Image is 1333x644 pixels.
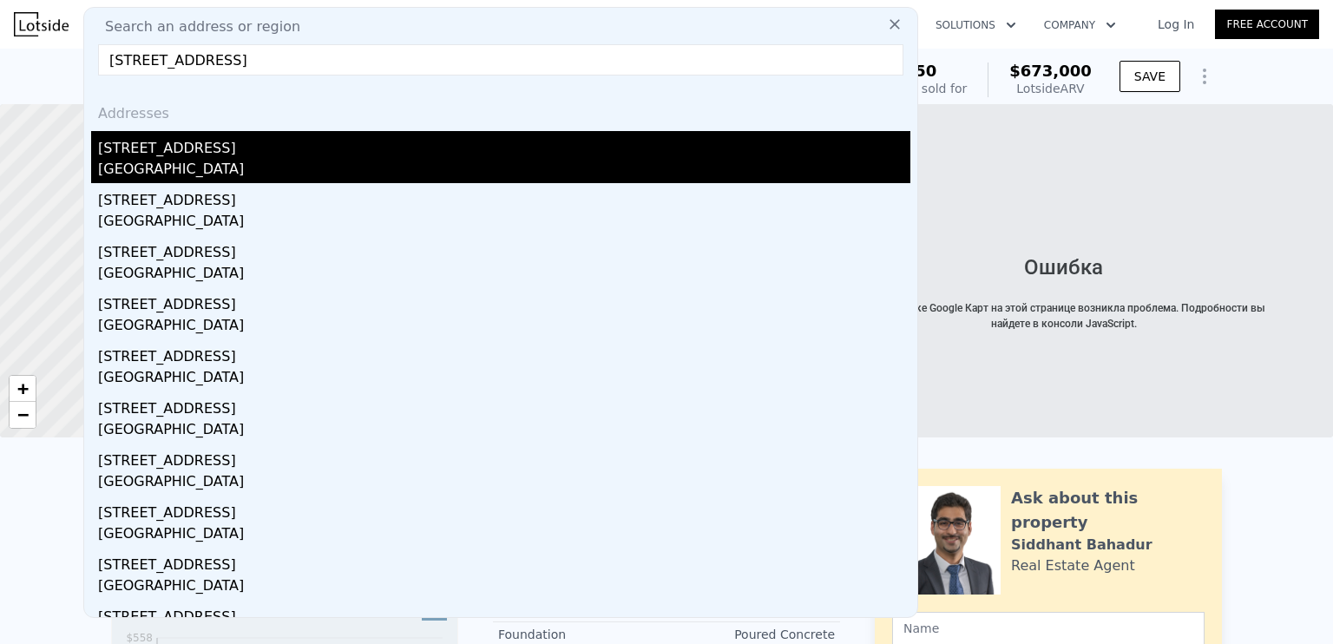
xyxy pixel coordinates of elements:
div: [GEOGRAPHIC_DATA] [98,523,910,548]
div: [GEOGRAPHIC_DATA] [98,419,910,444]
div: При загрузке Google Карт на этой странице возникла проблема. Подробности вы найдете в консоли Jav... [852,300,1275,332]
div: [STREET_ADDRESS] [98,548,910,575]
button: Solutions [922,10,1030,41]
div: Siddhant Bahadur [1011,535,1152,555]
div: Poured Concrete [666,626,835,643]
div: Ошибка [852,252,1275,283]
div: [GEOGRAPHIC_DATA] [98,263,910,287]
img: Lotside [14,12,69,36]
button: SAVE [1120,61,1180,92]
div: [GEOGRAPHIC_DATA] [98,315,910,339]
div: [STREET_ADDRESS] [98,391,910,419]
div: Addresses [91,89,910,131]
button: Show Options [1187,59,1222,94]
a: Log In [1137,16,1215,33]
div: [STREET_ADDRESS] [98,339,910,367]
span: + [17,378,29,399]
div: [GEOGRAPHIC_DATA] [98,159,910,183]
div: Ask about this property [1011,486,1205,535]
div: [STREET_ADDRESS] [98,600,910,628]
div: Real Estate Agent [1011,555,1135,576]
div: [STREET_ADDRESS] [98,131,910,159]
div: [STREET_ADDRESS] [98,444,910,471]
input: Enter an address, city, region, neighborhood or zip code [98,44,903,76]
div: [GEOGRAPHIC_DATA] [98,471,910,496]
a: Zoom in [10,376,36,402]
div: [GEOGRAPHIC_DATA] [98,575,910,600]
div: [STREET_ADDRESS] [98,235,910,263]
div: [STREET_ADDRESS] [98,183,910,211]
div: [GEOGRAPHIC_DATA] [98,367,910,391]
tspan: $558 [126,632,153,644]
div: Lotside ARV [1009,80,1092,97]
button: Company [1030,10,1130,41]
span: $673,000 [1009,62,1092,80]
span: Search an address or region [91,16,300,37]
a: Zoom out [10,402,36,428]
div: [STREET_ADDRESS] [98,496,910,523]
div: [GEOGRAPHIC_DATA] [98,211,910,235]
div: [STREET_ADDRESS] [98,287,910,315]
span: − [17,404,29,425]
a: Free Account [1215,10,1319,39]
div: Foundation [498,626,666,643]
